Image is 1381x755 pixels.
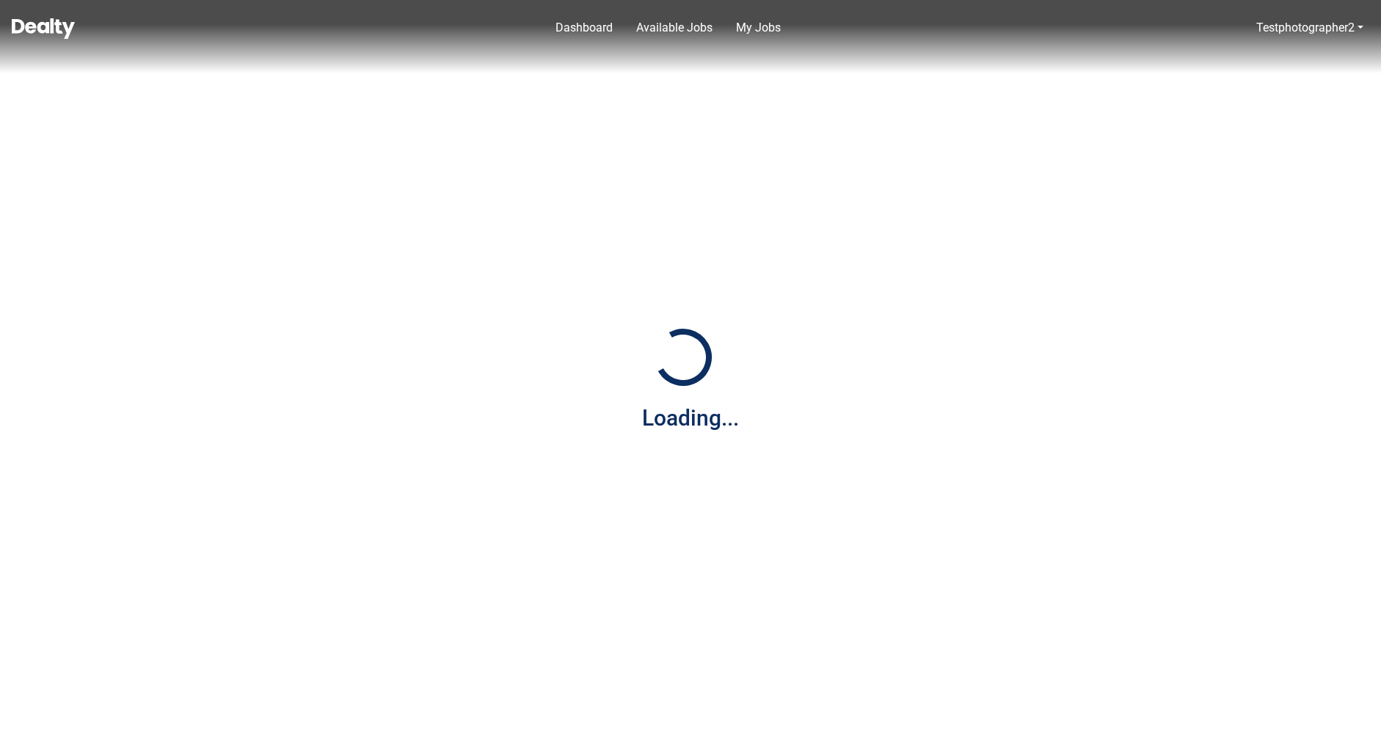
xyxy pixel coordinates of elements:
a: Testphotographer2 [1256,21,1355,34]
a: Testphotographer2 [1250,13,1369,43]
div: Loading... [642,401,739,434]
img: Loading [646,321,720,394]
img: Dealty - Buy, Sell & Rent Homes [12,18,75,39]
a: Available Jobs [630,13,718,43]
a: Dashboard [550,13,619,43]
a: My Jobs [730,13,787,43]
